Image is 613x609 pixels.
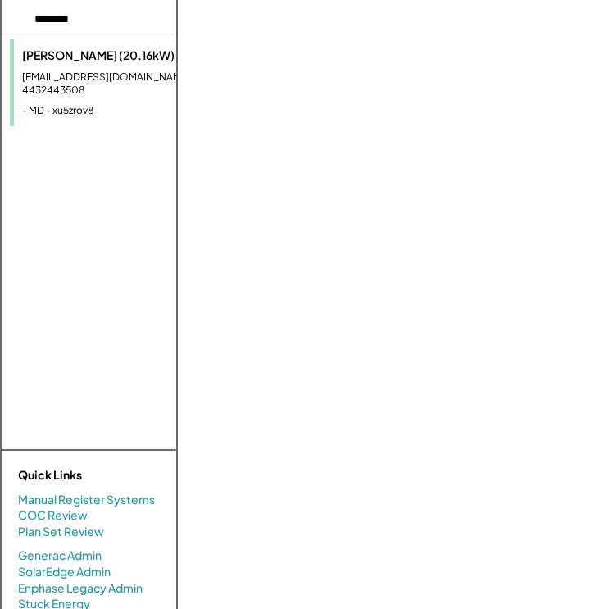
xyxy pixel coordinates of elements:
[18,492,155,508] a: Manual Register Systems
[18,507,88,524] a: COC Review
[18,564,111,580] a: SolarEdge Admin
[22,70,223,98] div: [EMAIL_ADDRESS][DOMAIN_NAME] - 4432443508
[18,524,104,540] a: Plan Set Review
[18,467,182,484] div: Quick Links
[18,548,102,564] a: Generac Admin
[22,48,223,64] div: [PERSON_NAME] (20.16kW)
[18,580,143,597] a: Enphase Legacy Admin
[22,104,223,118] div: - MD - xu5zrov8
